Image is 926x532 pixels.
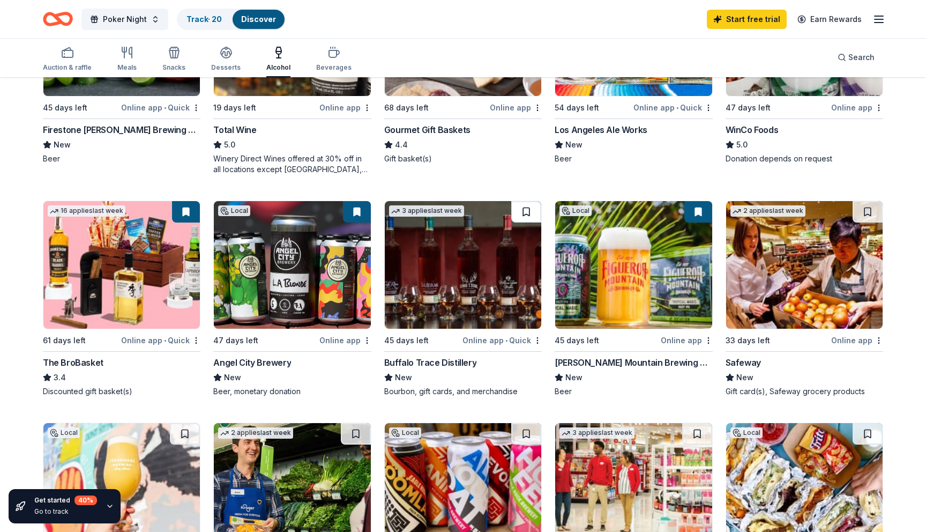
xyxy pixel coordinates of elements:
div: 3 applies last week [389,205,464,217]
div: Beverages [316,63,352,72]
div: Online app Quick [633,101,713,114]
div: WinCo Foods [726,123,779,136]
a: Image for Figueroa Mountain Brewing Co.Local45 days leftOnline app[PERSON_NAME] Mountain Brewing ... [555,201,712,397]
a: Discover [241,14,276,24]
div: 54 days left [555,101,599,114]
span: New [224,371,241,384]
div: Online app [831,101,883,114]
div: Local [559,205,592,216]
a: Start free trial [707,10,787,29]
div: Gourmet Gift Baskets [384,123,471,136]
span: New [565,138,583,151]
div: Alcohol [266,63,290,72]
a: Image for The BroBasket16 applieslast week61 days leftOnline app•QuickThe BroBasket3.4Discounted ... [43,201,200,397]
div: Online app [831,334,883,347]
div: 3 applies last week [559,427,634,439]
div: Local [730,427,763,438]
div: 47 days left [213,334,258,347]
div: 68 days left [384,101,429,114]
button: Snacks [162,42,185,77]
div: Firestone [PERSON_NAME] Brewing Company [43,123,200,136]
button: Desserts [211,42,241,77]
div: 45 days left [384,334,429,347]
div: Online app Quick [121,101,200,114]
div: Online app Quick [462,334,542,347]
button: Beverages [316,42,352,77]
div: 2 applies last week [730,205,805,217]
span: New [736,371,753,384]
span: New [54,138,71,151]
div: Gift basket(s) [384,153,542,164]
div: Angel City Brewery [213,356,291,369]
div: Auction & raffle [43,63,92,72]
a: Image for Angel City BreweryLocal47 days leftOnline appAngel City BreweryNewBeer, monetary donation [213,201,371,397]
div: 47 days left [726,101,771,114]
div: 33 days left [726,334,770,347]
a: Image for Safeway2 applieslast week33 days leftOnline appSafewayNewGift card(s), Safeway grocery ... [726,201,883,397]
span: Search [848,51,875,64]
span: Poker Night [103,13,147,26]
span: 4.4 [395,138,408,151]
div: Beer [555,386,712,397]
div: Beer [43,153,200,164]
span: • [505,336,507,345]
div: 2 applies last week [218,427,293,439]
button: Poker Night [81,9,168,30]
div: Total Wine [213,123,256,136]
div: 16 applies last week [48,205,125,217]
div: Donation depends on request [726,153,883,164]
div: Online app [661,334,713,347]
div: Safeway [726,356,761,369]
div: 45 days left [43,101,87,114]
div: Buffalo Trace Distillery [384,356,476,369]
div: Get started [34,496,97,505]
span: • [164,104,166,112]
img: Image for Figueroa Mountain Brewing Co. [555,201,712,329]
button: Track· 20Discover [177,9,286,30]
div: Desserts [211,63,241,72]
div: Meals [117,63,137,72]
div: Winery Direct Wines offered at 30% off in all locations except [GEOGRAPHIC_DATA], [GEOGRAPHIC_DAT... [213,153,371,175]
div: Gift card(s), Safeway grocery products [726,386,883,397]
div: Online app [490,101,542,114]
div: Go to track [34,507,97,516]
div: Beer [555,153,712,164]
div: Discounted gift basket(s) [43,386,200,397]
span: • [676,104,678,112]
span: 5.0 [224,138,235,151]
a: Earn Rewards [791,10,868,29]
button: Search [829,47,883,68]
button: Meals [117,42,137,77]
span: • [164,336,166,345]
div: Local [218,205,250,216]
div: 19 days left [213,101,256,114]
img: Image for Safeway [726,201,883,329]
div: Online app [319,101,371,114]
a: Home [43,6,73,32]
a: Image for Buffalo Trace Distillery3 applieslast week45 days leftOnline app•QuickBuffalo Trace Dis... [384,201,542,397]
div: Local [48,427,80,438]
img: Image for Angel City Brewery [214,201,370,329]
div: [PERSON_NAME] Mountain Brewing Co. [555,356,712,369]
div: 61 days left [43,334,86,347]
button: Alcohol [266,42,290,77]
div: Online app Quick [121,334,200,347]
div: Local [389,427,421,438]
span: 3.4 [54,371,66,384]
a: Track· 20 [186,14,222,24]
span: New [565,371,583,384]
div: Online app [319,334,371,347]
div: The BroBasket [43,356,103,369]
div: Snacks [162,63,185,72]
div: Bourbon, gift cards, and merchandise [384,386,542,397]
img: Image for The BroBasket [43,201,200,329]
div: Los Angeles Ale Works [555,123,647,136]
button: Auction & raffle [43,42,92,77]
img: Image for Buffalo Trace Distillery [385,201,541,329]
div: Beer, monetary donation [213,386,371,397]
div: 40 % [74,496,97,505]
div: 45 days left [555,334,599,347]
span: 5.0 [736,138,748,151]
span: New [395,371,412,384]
